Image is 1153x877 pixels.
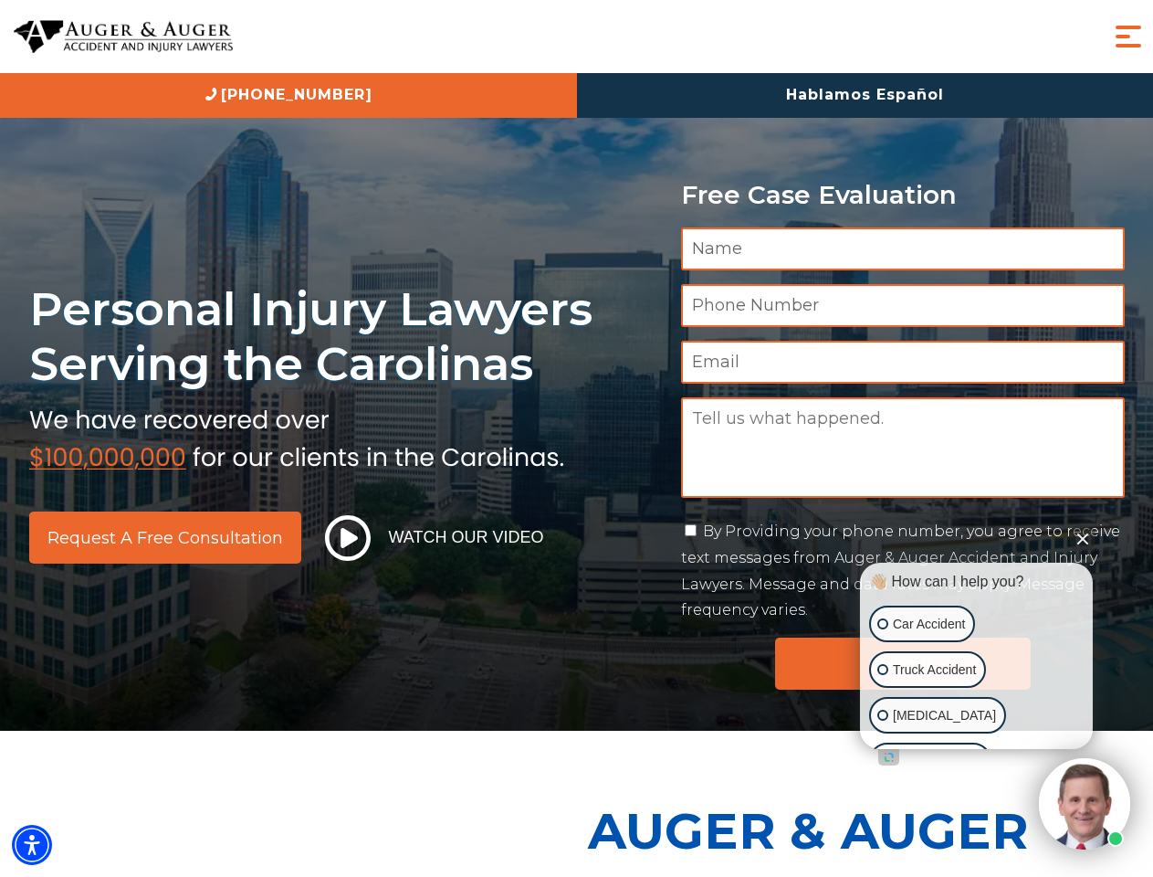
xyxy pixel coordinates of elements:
[1039,758,1130,850] img: Intaker widget Avatar
[1070,525,1095,551] button: Close Intaker Chat Widget
[1110,18,1147,55] button: Menu
[681,181,1125,209] p: Free Case Evaluation
[681,523,1120,618] label: By Providing your phone number, you agree to receive text messages from Auger & Auger Accident an...
[681,227,1125,270] input: Name
[681,284,1125,327] input: Phone Number
[865,572,1088,592] div: 👋🏼 How can I help you?
[878,749,899,766] a: Open intaker chat
[29,281,659,392] h1: Personal Injury Lawyers Serving the Carolinas
[893,704,996,727] p: [MEDICAL_DATA]
[29,512,301,564] a: Request a Free Consultation
[47,530,283,546] span: Request a Free Consultation
[29,401,564,470] img: sub text
[775,638,1031,690] input: Submit
[681,341,1125,384] input: Email
[320,514,550,562] button: Watch Our Video
[588,786,1143,876] p: Auger & Auger
[893,659,976,682] p: Truck Accident
[893,613,965,636] p: Car Accident
[12,825,52,865] div: Accessibility Menu
[14,20,233,54] img: Auger & Auger Accident and Injury Lawyers Logo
